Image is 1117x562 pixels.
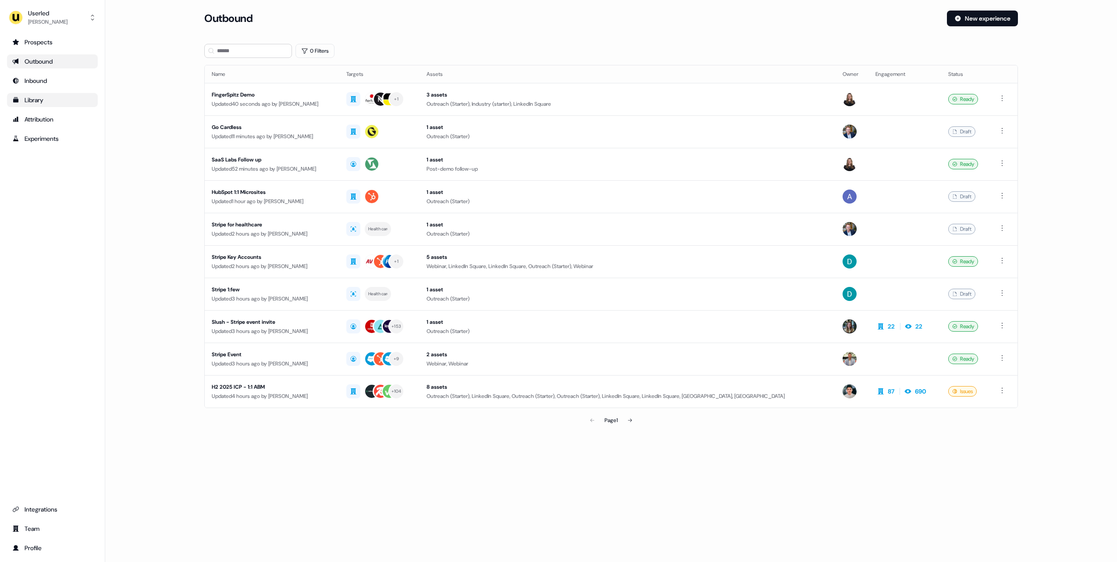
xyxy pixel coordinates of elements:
[427,383,828,391] div: 8 assets
[948,354,978,364] div: Ready
[7,541,98,555] a: Go to profile
[947,11,1018,26] button: New experience
[7,54,98,68] a: Go to outbound experience
[843,287,857,301] img: David
[391,322,401,330] div: + 153
[843,384,857,398] img: Vincent
[427,392,828,401] div: Outreach (Starter), LinkedIn Square, Outreach (Starter), Outreach (Starter), LinkedIn Square, Lin...
[843,190,857,204] img: Aaron
[339,65,420,83] th: Targets
[427,100,828,108] div: Outreach (Starter), Industry (starter), LinkedIn Square
[7,132,98,146] a: Go to experiments
[427,327,828,336] div: Outreach (Starter)
[212,294,332,303] div: Updated 3 hours ago by [PERSON_NAME]
[212,220,332,229] div: Stripe for healthcare
[212,359,332,368] div: Updated 3 hours ago by [PERSON_NAME]
[12,544,92,552] div: Profile
[948,159,978,169] div: Ready
[7,112,98,126] a: Go to attribution
[12,505,92,514] div: Integrations
[205,65,339,83] th: Name
[948,321,978,332] div: Ready
[427,197,828,206] div: Outreach (Starter)
[427,262,828,271] div: Webinar, LinkedIn Square, LinkedIn Square, Outreach (Starter), Webinar
[7,522,98,536] a: Go to team
[28,9,68,18] div: Userled
[391,387,402,395] div: + 104
[427,123,828,132] div: 1 asset
[394,95,398,103] div: + 1
[12,96,92,104] div: Library
[12,134,92,143] div: Experiments
[212,285,332,294] div: Stripe 1:few
[295,44,334,58] button: 0 Filters
[212,197,332,206] div: Updated 1 hour ago by [PERSON_NAME]
[394,258,398,265] div: + 1
[7,502,98,516] a: Go to integrations
[948,256,978,267] div: Ready
[836,65,869,83] th: Owner
[212,100,332,108] div: Updated 40 seconds ago by [PERSON_NAME]
[843,92,857,106] img: Geneviève
[12,38,92,47] div: Prospects
[843,157,857,171] img: Geneviève
[12,57,92,66] div: Outbound
[212,90,332,99] div: FingerSpitz Demo
[212,253,332,261] div: Stripe Key Accounts
[7,35,98,49] a: Go to prospects
[427,229,828,238] div: Outreach (Starter)
[843,319,857,333] img: Charlotte
[12,76,92,85] div: Inbound
[868,65,941,83] th: Engagement
[12,115,92,124] div: Attribution
[948,94,978,104] div: Ready
[605,416,618,425] div: Page 1
[204,12,253,25] h3: Outbound
[212,350,332,359] div: Stripe Event
[212,262,332,271] div: Updated 2 hours ago by [PERSON_NAME]
[368,290,388,298] div: Healthcare
[948,224,975,234] div: Draft
[7,74,98,88] a: Go to Inbound
[212,229,332,238] div: Updated 2 hours ago by [PERSON_NAME]
[427,188,828,197] div: 1 asset
[212,392,332,401] div: Updated 4 hours ago by [PERSON_NAME]
[948,386,977,397] div: Issues
[888,322,895,331] div: 22
[212,155,332,164] div: SaaS Labs Follow up
[212,327,332,336] div: Updated 3 hours ago by [PERSON_NAME]
[843,352,857,366] img: Oliver
[941,65,990,83] th: Status
[212,132,332,141] div: Updated 11 minutes ago by [PERSON_NAME]
[212,165,332,173] div: Updated 52 minutes ago by [PERSON_NAME]
[948,289,975,299] div: Draft
[915,322,922,331] div: 22
[212,123,332,132] div: Go Cardless
[843,125,857,139] img: Yann
[427,155,828,164] div: 1 asset
[7,7,98,28] button: Userled[PERSON_NAME]
[427,294,828,303] div: Outreach (Starter)
[28,18,68,26] div: [PERSON_NAME]
[915,387,926,396] div: 690
[427,285,828,294] div: 1 asset
[427,253,828,261] div: 5 assets
[427,359,828,368] div: Webinar, Webinar
[427,90,828,99] div: 3 assets
[212,383,332,391] div: H2 2025 ICP - 1:1 ABM
[427,350,828,359] div: 2 assets
[427,220,828,229] div: 1 asset
[12,524,92,533] div: Team
[7,93,98,107] a: Go to templates
[948,126,975,137] div: Draft
[843,222,857,236] img: Yann
[394,355,399,363] div: + 9
[420,65,835,83] th: Assets
[427,132,828,141] div: Outreach (Starter)
[948,191,975,202] div: Draft
[427,318,828,326] div: 1 asset
[212,318,332,326] div: Slush - Stripe event invite
[212,188,332,197] div: HubSpot 1:1 Microsites
[843,254,857,268] img: David
[888,387,894,396] div: 87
